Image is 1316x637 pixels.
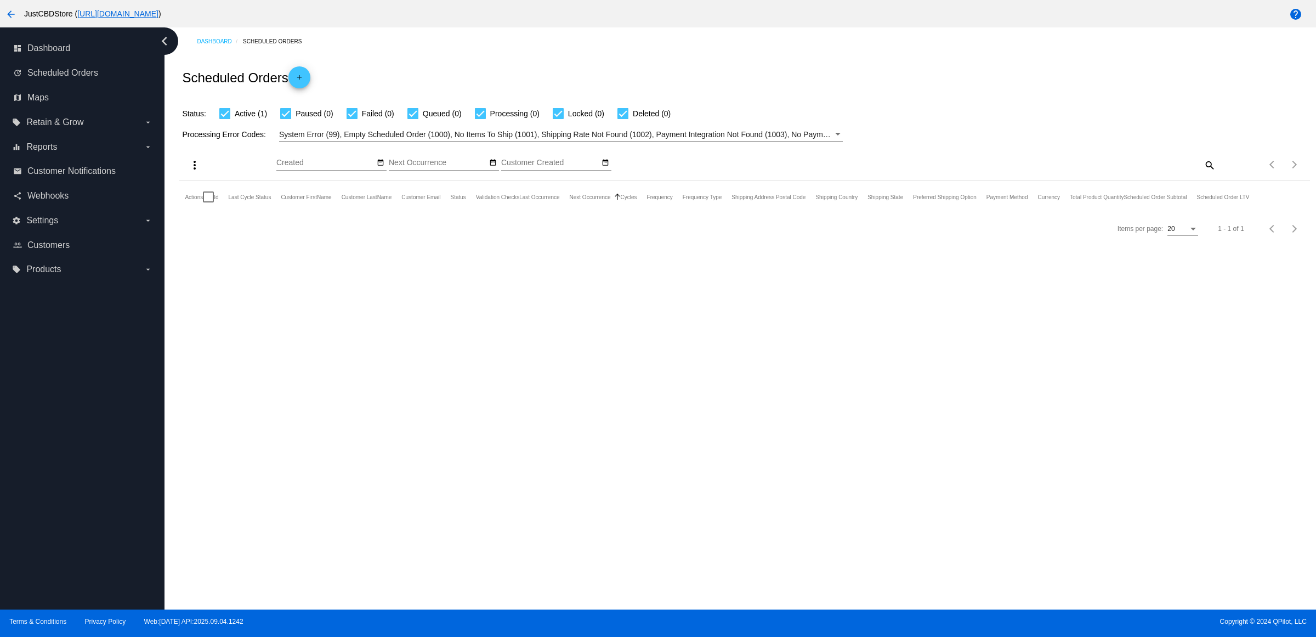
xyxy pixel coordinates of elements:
mat-icon: search [1202,156,1216,173]
span: Dashboard [27,43,70,53]
span: Failed (0) [362,107,394,120]
mat-icon: help [1289,8,1302,21]
a: people_outline Customers [13,236,152,254]
button: Change sorting for PreferredShippingOption [913,194,977,200]
span: Webhooks [27,191,69,201]
mat-header-cell: Actions [185,181,203,213]
a: update Scheduled Orders [13,64,152,82]
span: Active (1) [235,107,267,120]
span: Customer Notifications [27,166,116,176]
mat-icon: arrow_back [4,8,18,21]
input: Next Occurrence [389,159,487,167]
mat-header-cell: Validation Checks [476,181,519,213]
button: Change sorting for LastProcessingCycleId [229,194,271,200]
button: Change sorting for NextOccurrenceUtc [570,194,611,200]
input: Customer Created [501,159,600,167]
span: Maps [27,93,49,103]
span: Scheduled Orders [27,68,98,78]
span: Processing (0) [490,107,540,120]
i: email [13,167,22,176]
a: email Customer Notifications [13,162,152,180]
button: Change sorting for Cycles [621,194,637,200]
button: Previous page [1262,154,1284,176]
button: Change sorting for Subtotal [1124,194,1187,200]
button: Previous page [1262,218,1284,240]
i: map [13,93,22,102]
i: settings [12,216,21,225]
button: Next page [1284,218,1306,240]
button: Change sorting for Status [450,194,466,200]
button: Change sorting for CustomerLastName [342,194,392,200]
button: Change sorting for ShippingState [867,194,903,200]
button: Change sorting for ShippingCountry [815,194,858,200]
span: Customers [27,240,70,250]
a: dashboard Dashboard [13,40,152,57]
mat-select: Filter by Processing Error Codes [279,128,843,142]
mat-icon: more_vert [188,159,201,172]
a: Scheduled Orders [243,33,311,50]
span: Reports [26,142,57,152]
a: Terms & Conditions [9,618,66,625]
a: [URL][DOMAIN_NAME] [77,9,158,18]
div: 1 - 1 of 1 [1218,225,1244,233]
span: Processing Error Codes: [182,130,266,139]
span: Paused (0) [296,107,333,120]
span: Retain & Grow [26,117,83,127]
span: Deleted (0) [633,107,671,120]
button: Change sorting for FrequencyType [683,194,722,200]
span: Status: [182,109,206,118]
span: Queued (0) [423,107,462,120]
mat-icon: date_range [377,159,384,167]
button: Change sorting for CustomerFirstName [281,194,331,200]
i: equalizer [12,143,21,151]
button: Change sorting for ShippingPostcode [731,194,806,200]
button: Change sorting for CustomerEmail [401,194,440,200]
span: JustCBDStore ( ) [24,9,161,18]
span: 20 [1167,225,1175,233]
i: local_offer [12,118,21,127]
a: Web:[DATE] API:2025.09.04.1242 [144,618,243,625]
button: Change sorting for Id [214,194,218,200]
mat-select: Items per page: [1167,226,1198,233]
i: update [13,69,22,77]
button: Change sorting for Frequency [647,194,673,200]
i: share [13,191,22,200]
i: dashboard [13,44,22,53]
span: Settings [26,216,58,226]
span: Copyright © 2024 QPilot, LLC [667,618,1307,625]
i: local_offer [12,265,21,274]
h2: Scheduled Orders [182,66,310,88]
button: Change sorting for CurrencyIso [1037,194,1060,200]
i: people_outline [13,241,22,250]
span: Locked (0) [568,107,604,120]
a: Privacy Policy [85,618,126,625]
i: arrow_drop_down [144,216,152,225]
a: share Webhooks [13,187,152,205]
i: arrow_drop_down [144,118,152,127]
i: arrow_drop_down [144,143,152,151]
span: Products [26,264,61,274]
input: Created [276,159,375,167]
mat-icon: date_range [602,159,609,167]
a: Dashboard [197,33,243,50]
button: Change sorting for LastOccurrenceUtc [519,194,559,200]
button: Change sorting for PaymentMethod.Type [986,194,1028,200]
mat-icon: add [293,74,306,87]
mat-icon: date_range [489,159,497,167]
a: map Maps [13,89,152,106]
div: Items per page: [1118,225,1163,233]
i: arrow_drop_down [144,265,152,274]
i: chevron_left [156,32,173,50]
button: Next page [1284,154,1306,176]
mat-header-cell: Total Product Quantity [1070,181,1124,213]
button: Change sorting for LifetimeValue [1197,194,1250,200]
